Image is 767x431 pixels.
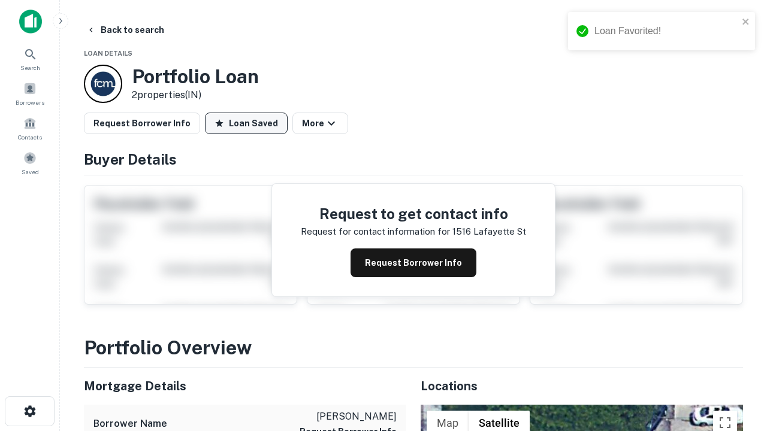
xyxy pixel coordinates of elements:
[84,333,743,362] h3: Portfolio Overview
[707,335,767,393] iframe: Chat Widget
[300,409,397,424] p: [PERSON_NAME]
[205,113,288,134] button: Loan Saved
[4,43,56,75] a: Search
[301,203,526,224] h4: Request to get contact info
[301,224,450,239] p: Request for contact information for
[351,248,476,277] button: Request Borrower Info
[4,112,56,144] a: Contacts
[20,63,40,72] span: Search
[4,147,56,179] a: Saved
[452,224,526,239] p: 1516 lafayette st
[594,24,738,38] div: Loan Favorited!
[132,65,259,88] h3: Portfolio Loan
[22,167,39,177] span: Saved
[93,417,167,431] h6: Borrower Name
[84,50,132,57] span: Loan Details
[19,10,42,34] img: capitalize-icon.png
[4,77,56,110] a: Borrowers
[81,19,169,41] button: Back to search
[18,132,42,142] span: Contacts
[16,98,44,107] span: Borrowers
[84,148,743,170] h4: Buyer Details
[742,17,750,28] button: close
[132,88,259,102] p: 2 properties (IN)
[84,377,406,395] h5: Mortgage Details
[292,113,348,134] button: More
[84,113,200,134] button: Request Borrower Info
[421,377,743,395] h5: Locations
